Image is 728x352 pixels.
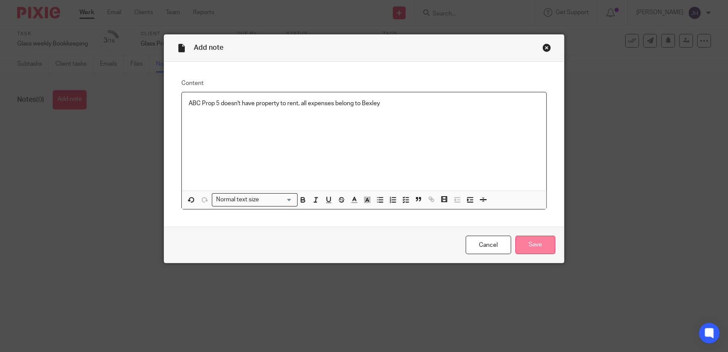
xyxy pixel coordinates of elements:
p: ABC Prop 5 doesn't have property to rent, all expenses belong to Bexley [189,99,539,108]
span: Normal text size [214,195,261,204]
label: Content [181,79,547,88]
a: Cancel [466,236,511,254]
span: Add note [194,44,223,51]
div: Close this dialog window [542,43,551,52]
div: Search for option [212,193,298,206]
input: Search for option [262,195,292,204]
input: Save [515,236,555,254]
